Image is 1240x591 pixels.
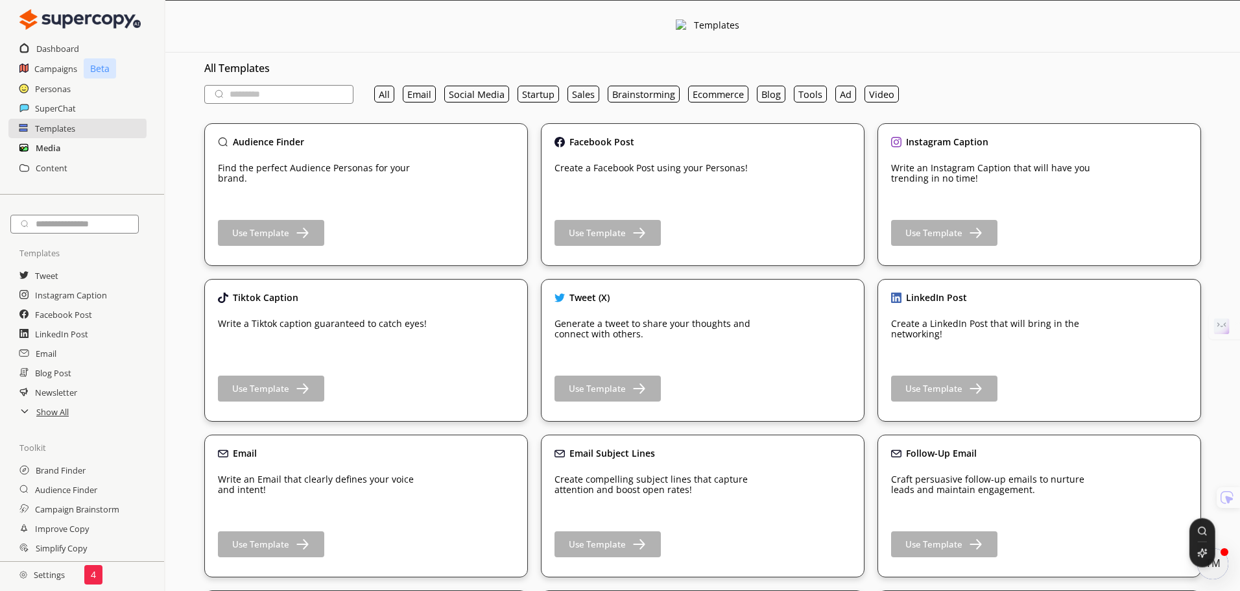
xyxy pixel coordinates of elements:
button: Use Template [218,531,324,557]
b: Instagram Caption [906,136,988,148]
b: Use Template [569,538,626,550]
div: Templates [694,20,739,33]
button: Use Template [554,220,661,246]
b: Email [233,447,257,459]
p: Generate a tweet to share your thoughts and connect with others. [554,319,769,339]
a: Personas [35,79,71,99]
button: All [374,86,394,103]
button: Startup [518,86,559,103]
b: Email Subject Lines [569,447,655,459]
a: Campaigns [34,59,77,78]
b: Use Template [232,538,289,550]
img: Close [676,19,687,31]
button: Blog [757,86,785,103]
button: Use Template [891,220,997,246]
p: Create a LinkedIn Post that will bring in the networking! [891,319,1105,339]
b: Follow-Up Email [906,447,977,459]
a: LinkedIn Post [35,324,88,344]
button: Use Template [554,376,661,402]
button: Use Template [891,531,997,557]
button: Use Template [218,220,324,246]
img: Close [218,137,228,147]
a: Audience Finder [35,480,97,500]
a: Simplify Copy [36,538,87,558]
a: Newsletter [35,383,77,402]
b: Use Template [905,538,962,550]
a: Media [36,138,60,158]
a: Campaign Brainstorm [35,500,119,519]
b: Use Template [569,227,626,239]
b: Use Template [232,227,289,239]
img: Close [554,293,565,303]
img: Close [19,6,141,32]
button: Tools [794,86,827,103]
div: atlas-message-author-avatar [1197,548,1228,579]
a: Brand Finder [36,461,86,480]
a: Show All [36,402,69,422]
img: Close [218,293,228,303]
a: Templates [35,119,75,138]
a: Facebook Post [35,305,92,324]
b: Use Template [569,383,626,394]
b: Facebook Post [569,136,634,148]
a: Expand Copy [35,558,86,577]
b: Use Template [905,227,962,239]
p: Craft persuasive follow-up emails to nurture leads and maintain engagement. [891,474,1105,495]
img: Close [554,137,565,147]
a: SuperChat [35,99,76,118]
button: Sales [567,86,599,103]
button: Email [403,86,436,103]
b: Audience Finder [233,136,304,148]
p: Write a Tiktok caption guaranteed to catch eyes! [218,319,427,329]
img: Close [19,571,27,579]
b: Tweet (X) [569,291,610,304]
button: Ecommerce [688,86,748,103]
a: Tweet [35,266,58,285]
b: Tiktok Caption [233,291,298,304]
img: Close [218,448,228,459]
a: Dashboard [36,39,79,58]
p: Create compelling subject lines that capture attention and boost open rates! [554,474,769,495]
p: 4 [91,570,96,580]
a: Instagram Caption [35,285,107,305]
b: LinkedIn Post [906,291,967,304]
img: Close [554,448,565,459]
button: Video [864,86,899,103]
img: Close [891,448,901,459]
button: Social Media [444,86,509,103]
b: Use Template [232,383,289,394]
b: Use Template [905,383,962,394]
p: Find the perfect Audience Personas for your brand. [218,163,432,184]
img: Close [891,293,901,303]
button: Brainstorming [608,86,680,103]
a: Blog Post [35,363,71,383]
h3: All Templates [204,58,1201,78]
a: Improve Copy [35,519,89,538]
button: Use Template [554,531,661,557]
img: Close [891,137,901,147]
a: Email [36,344,56,363]
a: Content [36,158,67,178]
p: Create a Facebook Post using your Personas! [554,163,748,173]
p: Write an Instagram Caption that will have you trending in no time! [891,163,1105,184]
p: Write an Email that clearly defines your voice and intent! [218,474,432,495]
